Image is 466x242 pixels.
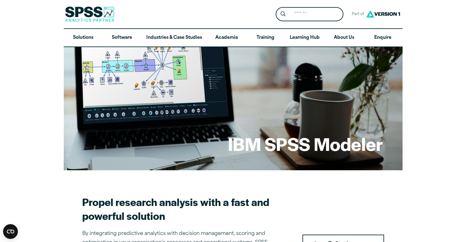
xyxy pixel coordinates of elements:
button: Search magnifying glass icon [277,9,289,20]
a: Learning Hub [285,29,325,47]
button: Open CMP widget [3,224,18,239]
form: Site Header Search Form [276,7,343,22]
a: Academia [207,29,246,47]
a: Industries & Case Studies [141,29,207,47]
span: Part of [348,10,365,19]
h2: Propel research analysis with a fast and powerful solution [82,195,288,223]
a: Software [103,29,141,47]
a: About Us [325,29,363,47]
img: SPSS Analytics Partner [65,6,114,22]
a: Solutions [64,29,103,47]
h1: IBM SPSS Modeler [228,132,383,156]
nav: Desktop version of site main menu [64,29,403,47]
a: Training [246,29,285,47]
img: Version1 Logo [365,8,402,20]
svg: Search magnifying glass icon [281,11,286,17]
a: Enquire [363,29,402,47]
